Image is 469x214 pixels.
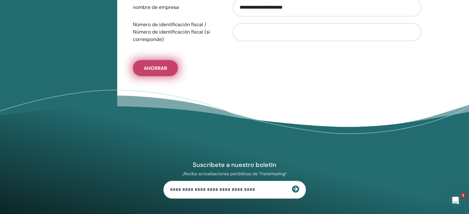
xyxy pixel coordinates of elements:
[128,2,227,13] label: nombre de empresa
[144,65,167,71] span: Ahorrar
[163,171,306,176] p: ¡Reciba actualizaciones periódicas de ThetaHealing!
[448,193,463,208] iframe: Intercom live chat
[461,193,466,198] span: 1
[133,60,178,76] button: Ahorrar
[163,161,306,169] h4: Suscríbete a nuestro boletín
[128,19,227,45] label: Número de identificación fiscal / Número de identificación fiscal (si corresponde)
